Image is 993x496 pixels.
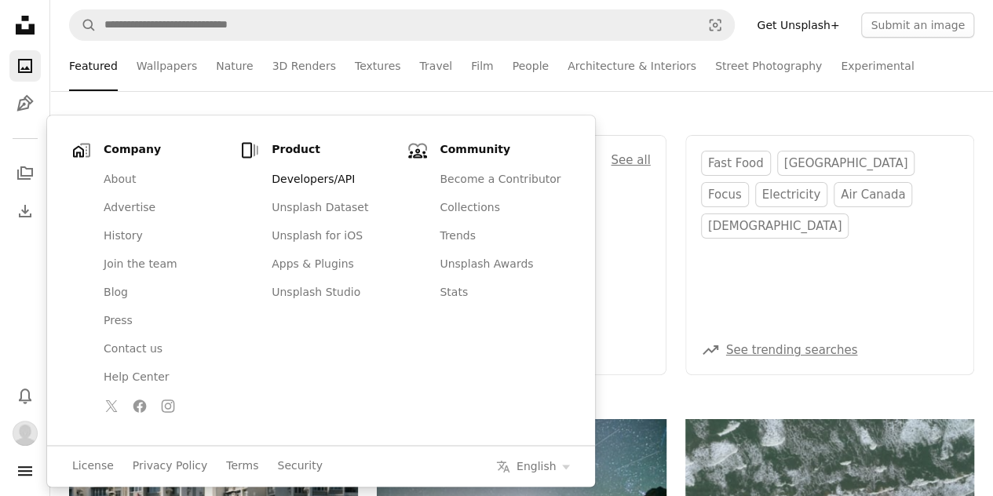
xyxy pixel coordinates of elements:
button: Notifications [9,380,41,411]
a: See trending searches [726,343,858,357]
a: 3D Renders [272,41,336,91]
a: Unsplash Dataset [262,194,402,222]
a: Blog [94,279,234,307]
a: Download History [9,195,41,227]
a: Follow Unsplash on Twitter [99,393,124,418]
a: Film [471,41,493,91]
a: Get Unsplash+ [747,13,849,38]
a: Unsplash Awards [430,250,570,279]
a: air canada [834,182,912,207]
a: [GEOGRAPHIC_DATA] [777,151,915,176]
button: Profile [9,418,41,449]
h1: Company [104,142,234,158]
a: POV: Summer50 images [392,323,650,355]
a: End of Summer50 images [392,229,650,261]
a: Collections [9,158,41,189]
a: Help Center [94,363,234,392]
button: Visual search [696,10,734,40]
a: Join the team [94,250,234,279]
button: Menu [9,455,41,487]
a: Photos [9,50,41,82]
button: Select your language [496,459,571,473]
a: Press [94,307,234,335]
button: Search Unsplash [70,10,97,40]
a: Stats [430,279,570,307]
a: Become a Contributor [430,166,570,194]
a: Security [277,458,323,474]
a: Textures [355,41,401,91]
a: Unsplash for iOS [262,222,402,250]
a: Terms [226,458,258,474]
a: [DATE]34 images [392,276,650,308]
h1: Community [440,142,570,158]
a: Nature [216,41,253,91]
a: License [72,458,114,474]
img: Avatar of user King Codes [13,421,38,446]
a: [DEMOGRAPHIC_DATA] [701,213,849,239]
a: Wallpapers [137,41,197,91]
a: People [513,41,549,91]
a: Privacy Policy [133,458,207,474]
a: Architecture & Interiors [568,41,696,91]
a: About [94,166,234,194]
a: focus [701,182,749,207]
a: Collections [430,194,570,222]
form: Find visuals sitewide [69,9,735,41]
a: Soft Summer50 images [392,182,650,213]
a: See all [611,151,650,170]
a: Apps & Plugins [262,250,402,279]
a: electricity [755,182,828,207]
a: Home — Unsplash [9,9,41,44]
a: Travel [419,41,452,91]
a: Trends [430,222,570,250]
a: Unsplash Studio [262,279,402,307]
a: Experimental [841,41,914,91]
a: Developers/API [262,166,402,194]
a: Illustrations [9,88,41,119]
a: Follow Unsplash on Instagram [155,393,181,418]
button: Submit an image [861,13,974,38]
a: fast food [701,151,771,176]
a: Street Photography [715,41,822,91]
h1: Product [272,142,402,158]
a: Follow Unsplash on Facebook [127,393,152,418]
a: History [94,222,234,250]
a: Contact us [94,335,234,363]
a: Advertise [94,194,234,222]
